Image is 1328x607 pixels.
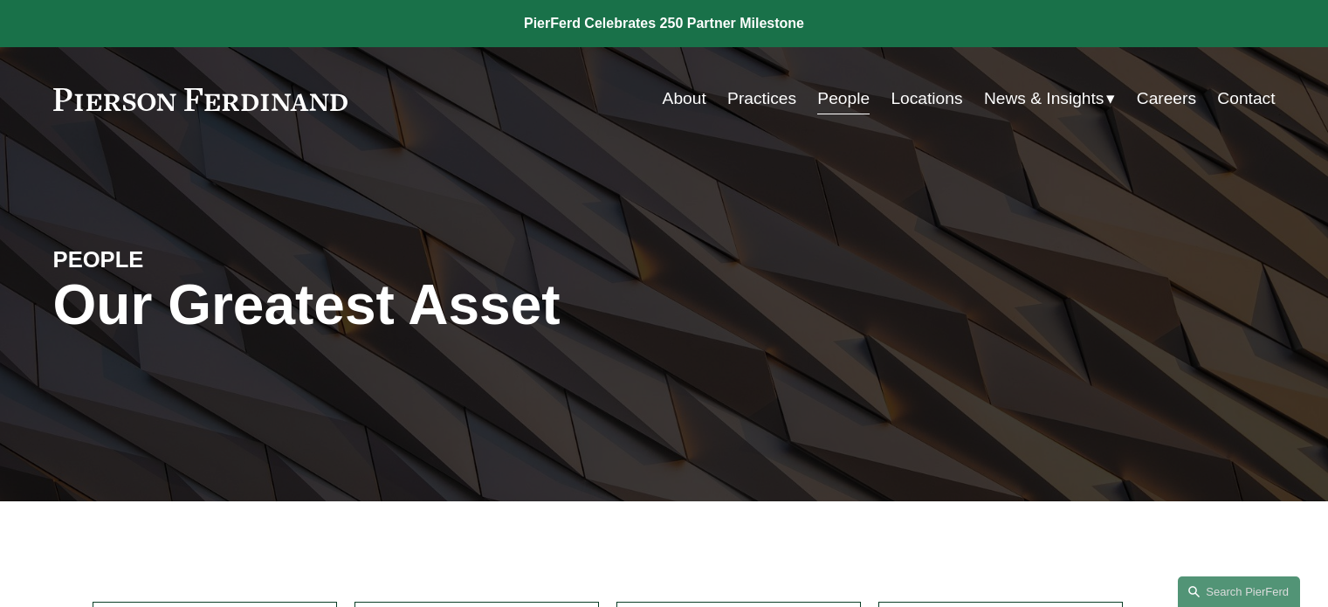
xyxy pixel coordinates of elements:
[53,245,359,273] h4: PEOPLE
[663,82,706,115] a: About
[891,82,962,115] a: Locations
[1178,576,1300,607] a: Search this site
[984,82,1116,115] a: folder dropdown
[1137,82,1196,115] a: Careers
[817,82,870,115] a: People
[1217,82,1275,115] a: Contact
[727,82,796,115] a: Practices
[53,273,868,337] h1: Our Greatest Asset
[984,84,1104,114] span: News & Insights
